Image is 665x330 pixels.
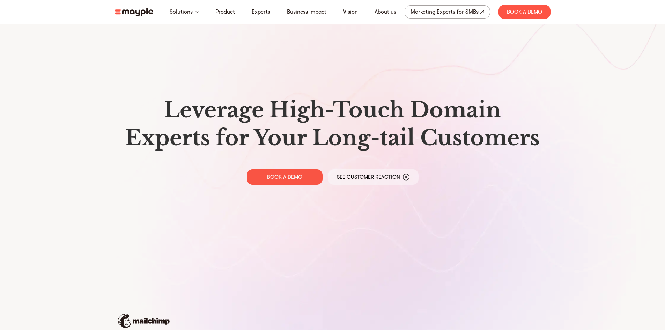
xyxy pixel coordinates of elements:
a: BOOK A DEMO [247,169,323,185]
p: BOOK A DEMO [267,174,302,181]
img: arrow-down [195,11,199,13]
a: Vision [343,8,358,16]
a: Business Impact [287,8,326,16]
div: Book A Demo [498,5,551,19]
a: About us [375,8,396,16]
a: Experts [252,8,270,16]
a: See Customer Reaction [328,169,419,185]
p: See Customer Reaction [337,174,400,181]
img: mayple-logo [115,8,153,16]
a: Marketing Experts for SMBs [405,5,490,19]
a: Solutions [170,8,193,16]
div: Marketing Experts for SMBs [411,7,479,17]
h1: Leverage High-Touch Domain Experts for Your Long-tail Customers [120,96,545,152]
img: mailchimp-logo [118,314,170,328]
a: Product [215,8,235,16]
